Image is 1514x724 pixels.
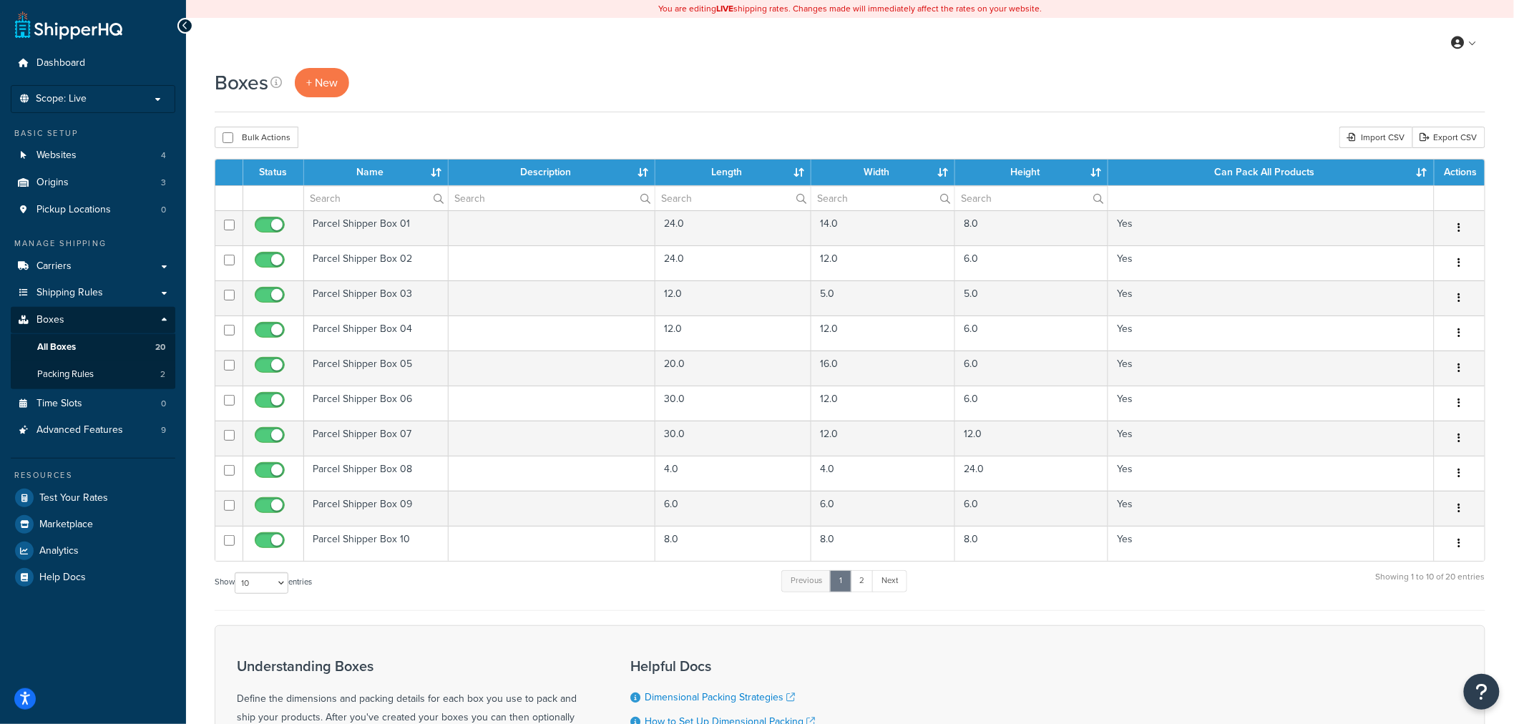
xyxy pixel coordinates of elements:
[1376,569,1485,600] div: Showing 1 to 10 of 20 entries
[655,315,811,351] td: 12.0
[811,526,955,561] td: 8.0
[304,315,449,351] td: Parcel Shipper Box 04
[36,287,103,299] span: Shipping Rules
[11,238,175,250] div: Manage Shipping
[37,368,94,381] span: Packing Rules
[955,186,1108,210] input: Search
[449,160,655,185] th: Description : activate to sort column ascending
[304,160,449,185] th: Name : activate to sort column ascending
[811,351,955,386] td: 16.0
[304,526,449,561] td: Parcel Shipper Box 10
[11,391,175,417] a: Time Slots 0
[716,2,733,15] b: LIVE
[11,170,175,196] li: Origins
[36,93,87,105] span: Scope: Live
[1108,491,1435,526] td: Yes
[237,658,595,674] h3: Understanding Boxes
[11,538,175,564] a: Analytics
[304,421,449,456] td: Parcel Shipper Box 07
[811,315,955,351] td: 12.0
[11,391,175,417] li: Time Slots
[155,341,165,353] span: 20
[830,570,851,592] a: 1
[161,150,166,162] span: 4
[306,74,338,91] span: + New
[304,491,449,526] td: Parcel Shipper Box 09
[39,572,86,584] span: Help Docs
[811,280,955,315] td: 5.0
[37,341,76,353] span: All Boxes
[304,386,449,421] td: Parcel Shipper Box 06
[11,307,175,333] a: Boxes
[630,658,855,674] h3: Helpful Docs
[11,127,175,140] div: Basic Setup
[1339,127,1412,148] div: Import CSV
[11,142,175,169] li: Websites
[1108,456,1435,491] td: Yes
[11,142,175,169] a: Websites 4
[955,351,1108,386] td: 6.0
[11,50,175,77] a: Dashboard
[11,170,175,196] a: Origins 3
[1108,245,1435,280] td: Yes
[1108,386,1435,421] td: Yes
[1108,160,1435,185] th: Can Pack All Products : activate to sort column ascending
[11,197,175,223] li: Pickup Locations
[955,160,1108,185] th: Height : activate to sort column ascending
[215,69,268,97] h1: Boxes
[655,491,811,526] td: 6.0
[1108,351,1435,386] td: Yes
[781,570,831,592] a: Previous
[811,186,954,210] input: Search
[304,351,449,386] td: Parcel Shipper Box 05
[955,456,1108,491] td: 24.0
[36,177,69,189] span: Origins
[11,280,175,306] a: Shipping Rules
[39,545,79,557] span: Analytics
[655,526,811,561] td: 8.0
[1108,315,1435,351] td: Yes
[11,334,175,361] li: All Boxes
[955,280,1108,315] td: 5.0
[955,491,1108,526] td: 6.0
[11,512,175,537] a: Marketplace
[304,210,449,245] td: Parcel Shipper Box 01
[36,57,85,69] span: Dashboard
[11,485,175,511] a: Test Your Rates
[36,398,82,410] span: Time Slots
[872,570,907,592] a: Next
[11,253,175,280] li: Carriers
[955,315,1108,351] td: 6.0
[11,197,175,223] a: Pickup Locations 0
[1412,127,1485,148] a: Export CSV
[811,210,955,245] td: 14.0
[1108,210,1435,245] td: Yes
[811,245,955,280] td: 12.0
[655,210,811,245] td: 24.0
[955,386,1108,421] td: 6.0
[11,417,175,444] a: Advanced Features 9
[11,334,175,361] a: All Boxes 20
[11,564,175,590] li: Help Docs
[955,421,1108,456] td: 12.0
[655,421,811,456] td: 30.0
[655,160,811,185] th: Length : activate to sort column ascending
[1108,421,1435,456] td: Yes
[215,572,312,594] label: Show entries
[955,526,1108,561] td: 8.0
[15,11,122,39] a: ShipperHQ Home
[36,150,77,162] span: Websites
[160,368,165,381] span: 2
[811,491,955,526] td: 6.0
[955,245,1108,280] td: 6.0
[243,160,304,185] th: Status
[11,417,175,444] li: Advanced Features
[1464,674,1500,710] button: Open Resource Center
[811,456,955,491] td: 4.0
[36,314,64,326] span: Boxes
[161,204,166,216] span: 0
[655,245,811,280] td: 24.0
[655,351,811,386] td: 20.0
